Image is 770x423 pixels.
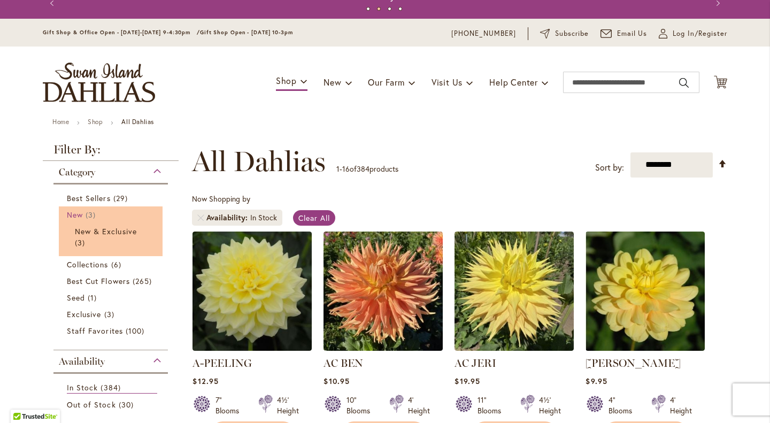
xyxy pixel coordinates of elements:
[432,76,463,88] span: Visit Us
[59,166,95,178] span: Category
[600,28,648,39] a: Email Us
[276,75,297,86] span: Shop
[342,164,350,174] span: 16
[555,28,589,39] span: Subscribe
[609,395,638,416] div: 4" Blooms
[539,395,561,416] div: 4½' Height
[455,376,480,386] span: $19.95
[586,232,705,351] img: AHOY MATEY
[75,226,137,236] span: New & Exclusive
[324,357,363,370] a: AC BEN
[586,376,607,386] span: $9.95
[67,309,157,320] a: Exclusive
[398,7,402,11] button: 4 of 4
[455,232,574,351] img: AC Jeri
[67,399,157,410] a: Out of Stock 30
[67,326,123,336] span: Staff Favorites
[451,28,516,39] a: [PHONE_NUMBER]
[324,232,443,351] img: AC BEN
[111,259,124,270] span: 6
[133,275,155,287] span: 265
[324,343,443,353] a: AC BEN
[67,309,101,319] span: Exclusive
[489,76,538,88] span: Help Center
[67,292,157,303] a: Seed
[388,7,391,11] button: 3 of 4
[368,76,404,88] span: Our Farm
[586,343,705,353] a: AHOY MATEY
[88,292,99,303] span: 1
[88,118,103,126] a: Shop
[670,395,692,416] div: 4' Height
[119,399,136,410] span: 30
[67,399,116,410] span: Out of Stock
[67,293,85,303] span: Seed
[67,193,157,204] a: Best Sellers
[346,395,376,416] div: 10" Blooms
[455,357,496,370] a: AC JERI
[250,212,277,223] div: In Stock
[366,7,370,11] button: 1 of 4
[43,63,155,102] a: store logo
[324,376,349,386] span: $10.95
[86,209,98,220] span: 3
[104,309,117,320] span: 3
[67,259,157,270] a: Collections
[277,395,299,416] div: 4½' Height
[121,118,154,126] strong: All Dahlias
[298,213,330,223] span: Clear All
[293,210,335,226] a: Clear All
[75,226,149,248] a: New &amp; Exclusive
[59,356,105,367] span: Availability
[67,193,111,203] span: Best Sellers
[478,395,507,416] div: 11" Blooms
[67,210,83,220] span: New
[357,164,369,174] span: 384
[586,357,681,370] a: [PERSON_NAME]
[101,382,123,393] span: 384
[408,395,430,416] div: 4' Height
[113,193,130,204] span: 29
[192,376,218,386] span: $12.95
[540,28,589,39] a: Subscribe
[192,194,250,204] span: Now Shopping by
[324,76,341,88] span: New
[192,145,326,178] span: All Dahlias
[52,118,69,126] a: Home
[200,29,293,36] span: Gift Shop Open - [DATE] 10-3pm
[192,343,312,353] a: A-Peeling
[67,382,157,394] a: In Stock 384
[192,357,252,370] a: A-PEELING
[659,28,727,39] a: Log In/Register
[67,275,157,287] a: Best Cut Flowers
[67,259,109,270] span: Collections
[126,325,147,336] span: 100
[206,212,250,223] span: Availability
[43,29,200,36] span: Gift Shop & Office Open - [DATE]-[DATE] 9-4:30pm /
[595,158,624,178] label: Sort by:
[455,343,574,353] a: AC Jeri
[197,214,204,221] a: Remove Availability In Stock
[67,382,98,393] span: In Stock
[215,395,245,416] div: 7" Blooms
[377,7,381,11] button: 2 of 4
[67,209,157,220] a: New
[67,325,157,336] a: Staff Favorites
[617,28,648,39] span: Email Us
[336,160,398,178] p: - of products
[67,276,130,286] span: Best Cut Flowers
[43,144,179,161] strong: Filter By:
[192,232,312,351] img: A-Peeling
[75,237,88,248] span: 3
[8,385,38,415] iframe: Launch Accessibility Center
[673,28,727,39] span: Log In/Register
[336,164,340,174] span: 1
